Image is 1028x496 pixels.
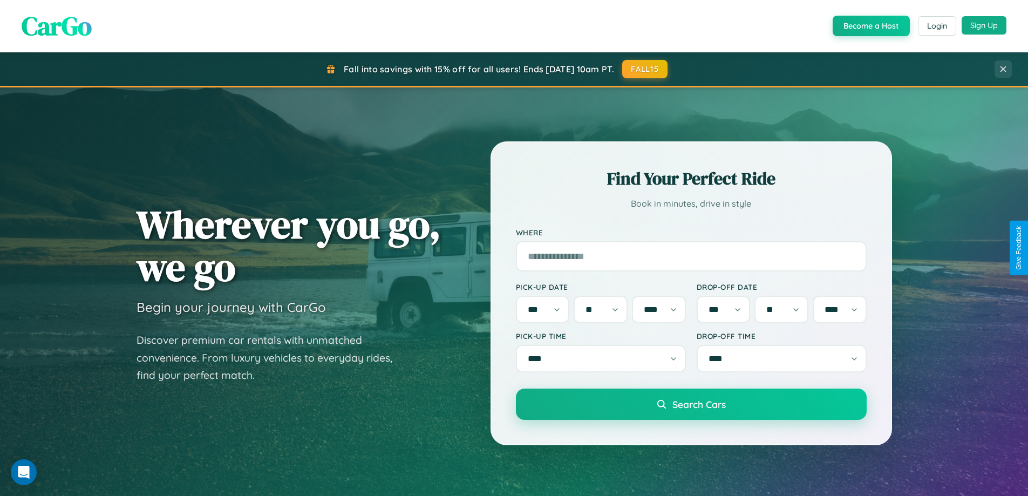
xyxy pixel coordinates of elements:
div: Give Feedback [1015,226,1023,270]
button: Login [918,16,956,36]
label: Pick-up Date [516,282,686,291]
button: Search Cars [516,389,867,420]
span: CarGo [22,8,92,44]
label: Drop-off Time [697,331,867,341]
label: Drop-off Date [697,282,867,291]
h2: Find Your Perfect Ride [516,167,867,191]
span: Fall into savings with 15% off for all users! Ends [DATE] 10am PT. [344,64,614,74]
p: Book in minutes, drive in style [516,196,867,212]
p: Discover premium car rentals with unmatched convenience. From luxury vehicles to everyday rides, ... [137,331,406,384]
button: Become a Host [833,16,910,36]
label: Pick-up Time [516,331,686,341]
span: Search Cars [672,398,726,410]
h1: Wherever you go, we go [137,203,441,288]
div: Open Intercom Messenger [11,459,37,485]
button: FALL15 [622,60,668,78]
h3: Begin your journey with CarGo [137,299,326,315]
button: Sign Up [962,16,1006,35]
label: Where [516,228,867,237]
